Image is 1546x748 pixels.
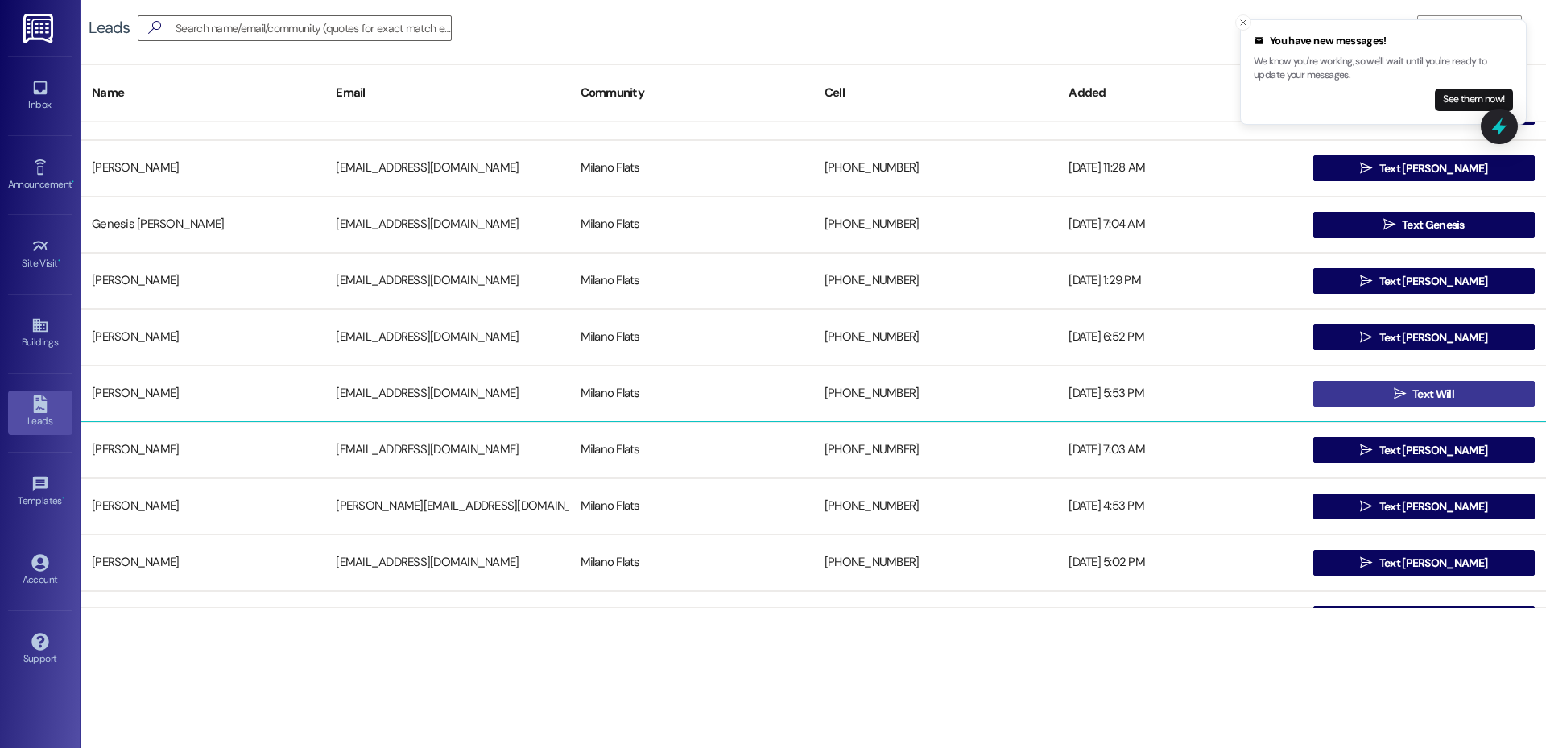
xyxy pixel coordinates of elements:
[81,378,324,410] div: [PERSON_NAME]
[1057,73,1301,113] div: Added
[324,378,568,410] div: [EMAIL_ADDRESS][DOMAIN_NAME]
[324,321,568,353] div: [EMAIL_ADDRESS][DOMAIN_NAME]
[1360,444,1372,457] i: 
[72,176,74,188] span: •
[1379,498,1487,515] span: Text [PERSON_NAME]
[324,434,568,466] div: [EMAIL_ADDRESS][DOMAIN_NAME]
[1057,209,1301,241] div: [DATE] 7:04 AM
[324,73,568,113] div: Email
[62,493,64,504] span: •
[324,547,568,579] div: [EMAIL_ADDRESS][DOMAIN_NAME]
[81,547,324,579] div: [PERSON_NAME]
[81,490,324,523] div: [PERSON_NAME]
[324,603,568,635] div: [EMAIL_ADDRESS][DOMAIN_NAME]
[1313,550,1535,576] button: Text [PERSON_NAME]
[1383,218,1395,231] i: 
[569,73,813,113] div: Community
[1057,265,1301,297] div: [DATE] 1:29 PM
[1412,386,1454,403] span: Text Will
[1379,442,1487,459] span: Text [PERSON_NAME]
[1313,212,1535,238] button: Text Genesis
[813,321,1057,353] div: [PHONE_NUMBER]
[1313,155,1535,181] button: Text [PERSON_NAME]
[1379,329,1487,346] span: Text [PERSON_NAME]
[569,434,813,466] div: Milano Flats
[324,490,568,523] div: [PERSON_NAME][EMAIL_ADDRESS][DOMAIN_NAME]
[1394,387,1406,400] i: 
[1313,437,1535,463] button: Text [PERSON_NAME]
[1057,603,1301,635] div: [DATE] 3:03 PM
[23,14,56,43] img: ResiDesk Logo
[324,209,568,241] div: [EMAIL_ADDRESS][DOMAIN_NAME]
[569,209,813,241] div: Milano Flats
[81,321,324,353] div: [PERSON_NAME]
[1435,89,1513,111] button: See them now!
[1057,152,1301,184] div: [DATE] 11:28 AM
[1313,324,1535,350] button: Text [PERSON_NAME]
[569,547,813,579] div: Milano Flats
[813,434,1057,466] div: [PHONE_NUMBER]
[813,603,1057,635] div: [PHONE_NUMBER]
[569,265,813,297] div: Milano Flats
[1360,275,1372,287] i: 
[569,378,813,410] div: Milano Flats
[8,549,72,593] a: Account
[8,391,72,434] a: Leads
[1235,14,1251,31] button: Close toast
[1360,331,1372,344] i: 
[81,209,324,241] div: Genesis [PERSON_NAME]
[813,265,1057,297] div: [PHONE_NUMBER]
[324,152,568,184] div: [EMAIL_ADDRESS][DOMAIN_NAME]
[813,378,1057,410] div: [PHONE_NUMBER]
[8,628,72,672] a: Support
[1057,321,1301,353] div: [DATE] 6:52 PM
[1254,55,1513,83] p: We know you're working, so we'll wait until you're ready to update your messages.
[89,19,130,36] div: Leads
[1313,606,1535,632] button: Text [GEOGRAPHIC_DATA]
[1379,160,1487,177] span: Text [PERSON_NAME]
[142,19,167,36] i: 
[813,490,1057,523] div: [PHONE_NUMBER]
[1057,490,1301,523] div: [DATE] 4:53 PM
[813,209,1057,241] div: [PHONE_NUMBER]
[1313,381,1535,407] button: Text Will
[813,152,1057,184] div: [PHONE_NUMBER]
[1379,555,1487,572] span: Text [PERSON_NAME]
[813,73,1057,113] div: Cell
[1313,494,1535,519] button: Text [PERSON_NAME]
[1402,217,1465,233] span: Text Genesis
[1360,500,1372,513] i: 
[1254,33,1513,49] div: You have new messages!
[58,255,60,267] span: •
[1057,547,1301,579] div: [DATE] 5:02 PM
[81,152,324,184] div: [PERSON_NAME]
[324,265,568,297] div: [EMAIL_ADDRESS][DOMAIN_NAME]
[1360,162,1372,175] i: 
[1313,268,1535,294] button: Text [PERSON_NAME]
[8,74,72,118] a: Inbox
[569,321,813,353] div: Milano Flats
[8,312,72,355] a: Buildings
[1057,434,1301,466] div: [DATE] 7:03 AM
[8,233,72,276] a: Site Visit •
[176,17,451,39] input: Search name/email/community (quotes for exact match e.g. "John Smith")
[81,434,324,466] div: [PERSON_NAME]
[569,603,813,635] div: Milano Flats
[569,490,813,523] div: Milano Flats
[1379,273,1487,290] span: Text [PERSON_NAME]
[81,73,324,113] div: Name
[813,547,1057,579] div: [PHONE_NUMBER]
[8,470,72,514] a: Templates •
[1360,556,1372,569] i: 
[1057,378,1301,410] div: [DATE] 5:53 PM
[81,603,324,635] div: [PERSON_NAME]
[569,152,813,184] div: Milano Flats
[81,265,324,297] div: [PERSON_NAME]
